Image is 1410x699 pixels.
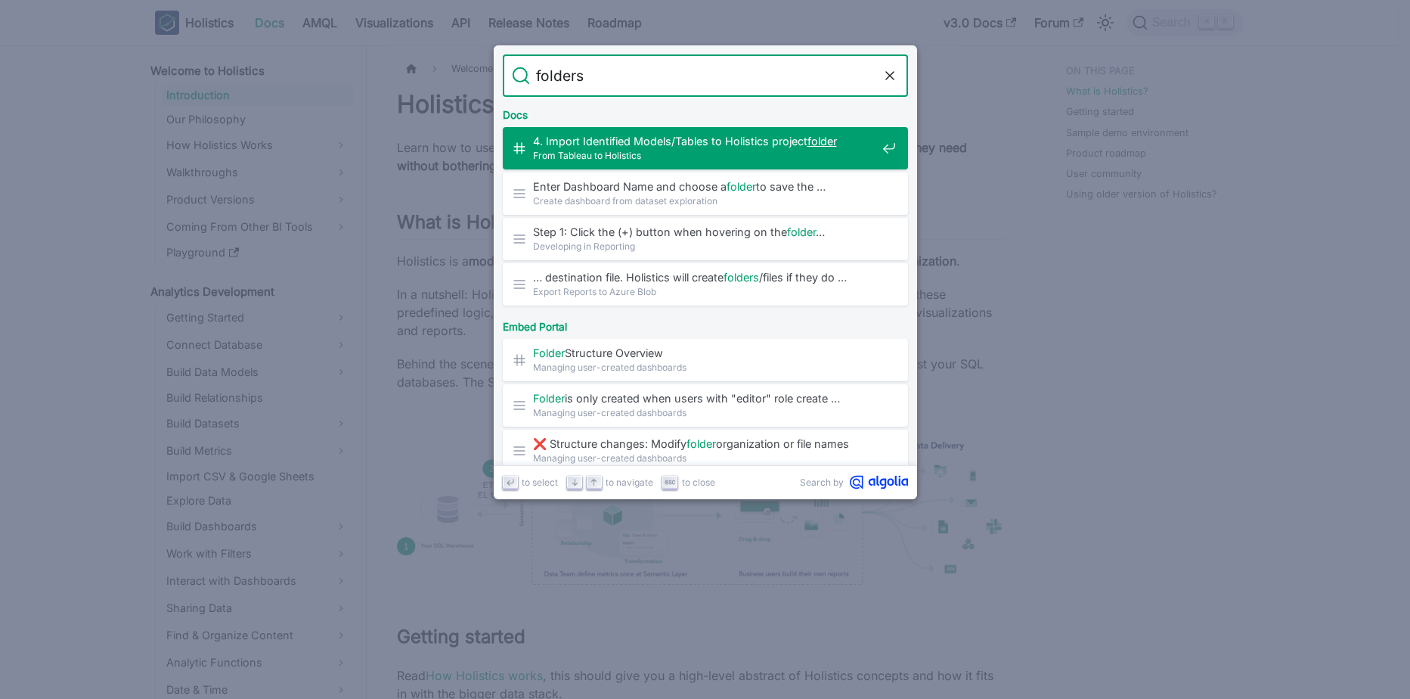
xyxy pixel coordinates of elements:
mark: folder [686,437,716,450]
span: Enter Dashboard Name and choose a to save the … [533,179,876,194]
span: Create dashboard from dataset exploration [533,194,876,208]
mark: folder [787,225,816,238]
mark: folder [807,135,837,148]
input: Search docs [530,54,881,97]
a: 4. Import Identified Models/Tables to Holistics projectfolder​From Tableau to Holistics [503,127,908,169]
div: Docs [500,97,911,127]
a: FolderStructure Overview​Managing user-created dashboards [503,339,908,381]
svg: Arrow up [588,477,600,488]
span: Step 1: Click the (+) button when hovering on the … [533,225,876,239]
span: ❌ Structure changes: Modify organization or file names [533,436,876,451]
svg: Escape key [665,477,676,488]
a: … destination file. Holistics will createfolders/files if they do …Export Reports to Azure Blob [503,263,908,306]
a: Enter Dashboard Name and choose afolderto save the …Create dashboard from dataset exploration [503,172,908,215]
a: Folderis only created when users with "editor" role create …Managing user-created dashboards [503,384,908,427]
div: Embed Portal [500,309,911,339]
span: Managing user-created dashboards [533,405,876,420]
span: Structure Overview​ [533,346,876,360]
button: Clear the query [881,67,899,85]
span: Developing in Reporting [533,239,876,253]
svg: Algolia [850,475,908,489]
span: to close [682,475,715,489]
span: Managing user-created dashboards [533,451,876,465]
span: Managing user-created dashboards [533,360,876,374]
mark: folder [727,180,756,193]
svg: Arrow down [569,477,581,488]
span: … destination file. Holistics will create /files if they do … [533,270,876,284]
span: Search by [800,475,844,489]
a: ❌ Structure changes: Modifyfolderorganization or file namesManaging user-created dashboards [503,430,908,472]
span: Export Reports to Azure Blob [533,284,876,299]
span: 4. Import Identified Models/Tables to Holistics project ​ [533,134,876,148]
a: Search byAlgolia [800,475,908,489]
span: to navigate [606,475,653,489]
mark: Folder [533,392,565,405]
span: is only created when users with "editor" role create … [533,391,876,405]
a: Step 1: Click the (+) button when hovering on thefolder…Developing in Reporting [503,218,908,260]
span: From Tableau to Holistics [533,148,876,163]
mark: Folder [533,346,565,359]
svg: Enter key [504,477,516,488]
span: to select [522,475,558,489]
mark: folders [724,271,759,284]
